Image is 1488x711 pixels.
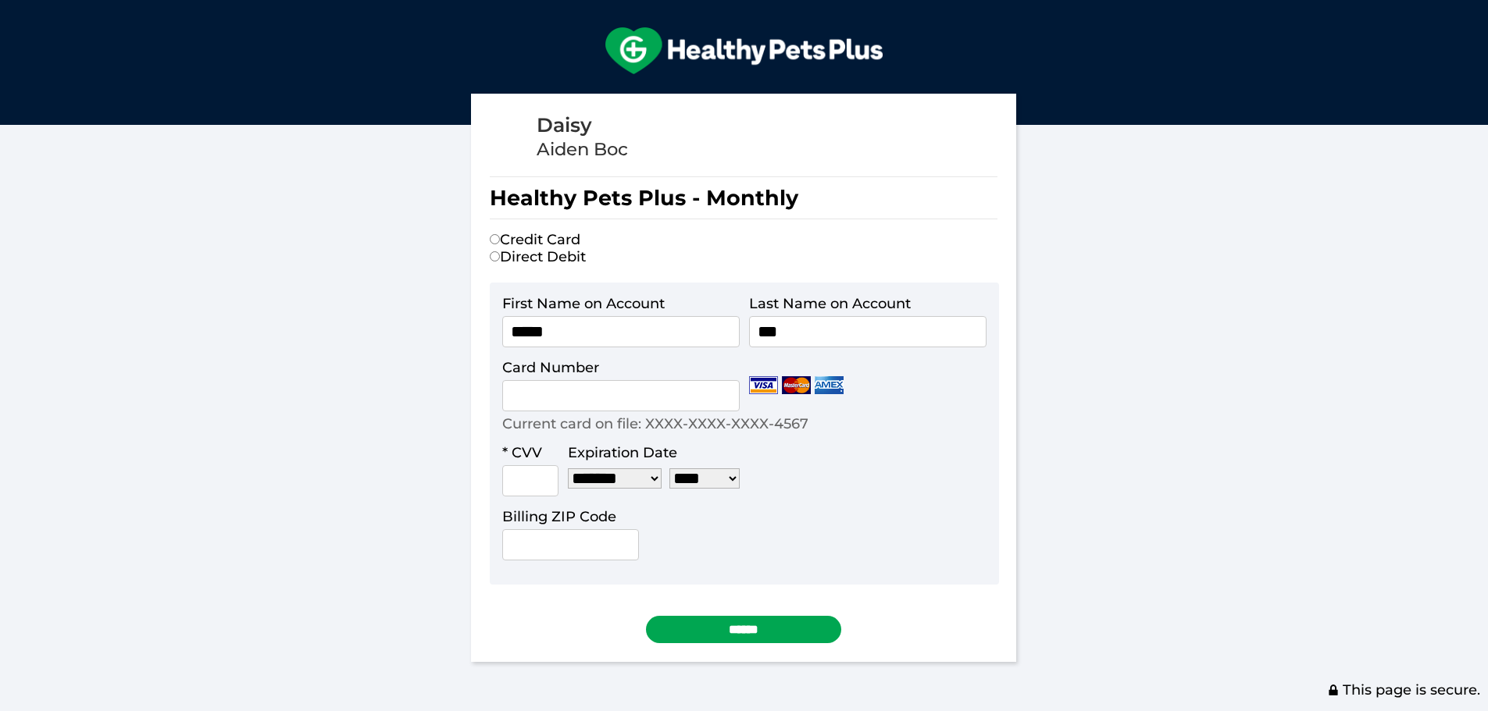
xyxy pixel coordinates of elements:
div: Aiden Boc [537,138,628,161]
label: Card Number [502,359,599,376]
label: First Name on Account [502,295,665,312]
label: * CVV [502,444,542,461]
label: Billing ZIP Code [502,508,616,525]
p: Current card on file: XXXX-XXXX-XXXX-4567 [502,415,808,432]
img: Mastercard [782,376,811,394]
label: Credit Card [490,231,580,248]
label: Direct Debit [490,248,586,265]
img: Amex [815,376,844,394]
input: Direct Debit [490,251,500,261]
img: Visa [749,376,778,394]
h1: Healthy Pets Plus - Monthly [490,176,997,219]
input: Credit Card [490,234,500,244]
div: Daisy [537,112,628,138]
label: Last Name on Account [749,295,911,312]
label: Expiration Date [568,444,677,461]
span: This page is secure. [1327,681,1480,699]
